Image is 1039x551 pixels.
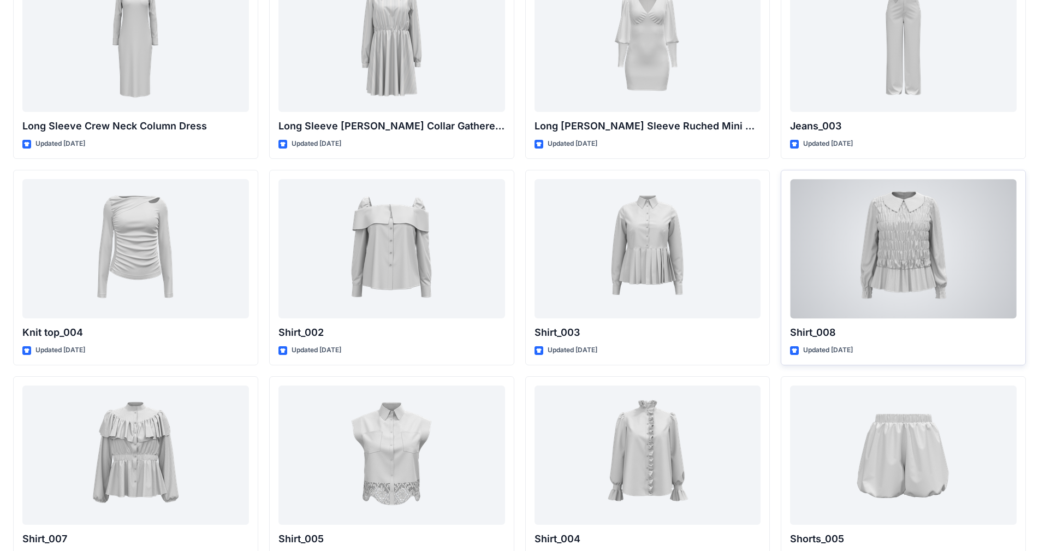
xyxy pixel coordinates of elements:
[278,386,505,525] a: Shirt_005
[35,138,85,150] p: Updated [DATE]
[790,179,1017,318] a: Shirt_008
[292,138,341,150] p: Updated [DATE]
[292,345,341,356] p: Updated [DATE]
[535,179,761,318] a: Shirt_003
[790,531,1017,547] p: Shorts_005
[22,119,249,134] p: Long Sleeve Crew Neck Column Dress
[790,325,1017,340] p: Shirt_008
[803,138,853,150] p: Updated [DATE]
[22,531,249,547] p: Shirt_007
[535,119,761,134] p: Long [PERSON_NAME] Sleeve Ruched Mini Dress
[278,119,505,134] p: Long Sleeve [PERSON_NAME] Collar Gathered Waist Dress
[548,138,597,150] p: Updated [DATE]
[278,531,505,547] p: Shirt_005
[790,119,1017,134] p: Jeans_003
[535,531,761,547] p: Shirt_004
[278,179,505,318] a: Shirt_002
[548,345,597,356] p: Updated [DATE]
[35,345,85,356] p: Updated [DATE]
[278,325,505,340] p: Shirt_002
[535,386,761,525] a: Shirt_004
[22,179,249,318] a: Knit top_004
[22,386,249,525] a: Shirt_007
[803,345,853,356] p: Updated [DATE]
[22,325,249,340] p: Knit top_004
[535,325,761,340] p: Shirt_003
[790,386,1017,525] a: Shorts_005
